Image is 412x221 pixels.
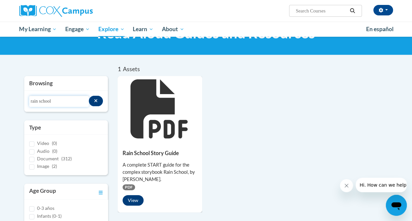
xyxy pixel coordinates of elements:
span: Hi. How can we help? [4,5,53,10]
span: Audio [37,148,49,154]
label: 0-3 años [37,205,54,212]
input: Search Courses [295,7,347,15]
button: Account Settings [373,5,393,15]
a: About [158,22,188,37]
button: Search [347,7,357,15]
input: Search resources [29,96,89,107]
span: Engage [65,25,90,33]
img: Cox Campus [19,5,93,17]
div: Main menu [14,22,398,37]
h5: Rain School Story Guide [123,150,197,156]
a: Cox Campus [19,5,137,17]
button: View [123,195,144,206]
a: Toggle collapse [99,187,103,196]
span: Learn [133,25,153,33]
div: A complete START guide for the complex storybook Rain School, by [PERSON_NAME]. [123,161,197,183]
button: Search resources [89,96,103,106]
span: 1 [118,66,121,72]
label: Infants (0-1) [37,212,62,220]
span: PDF [123,184,135,190]
h3: Browsing [29,79,103,87]
a: Engage [61,22,94,37]
span: Document [37,156,59,161]
span: En español [366,26,394,32]
span: (312) [61,156,72,161]
a: Explore [94,22,129,37]
a: En español [362,22,398,36]
span: Image [37,163,49,169]
h3: Type [29,124,103,131]
span: About [162,25,184,33]
span: Assets [123,66,140,72]
span: (2) [52,163,57,169]
span: (0) [52,148,57,154]
span: Explore [98,25,125,33]
iframe: Close message [340,179,353,192]
span: (0) [52,140,57,146]
span: My Learning [19,25,57,33]
h3: Age Group [29,187,56,196]
span: Video [37,140,49,146]
a: Learn [128,22,158,37]
a: My Learning [15,22,61,37]
iframe: Button to launch messaging window [386,195,407,216]
iframe: Message from company [356,178,407,192]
